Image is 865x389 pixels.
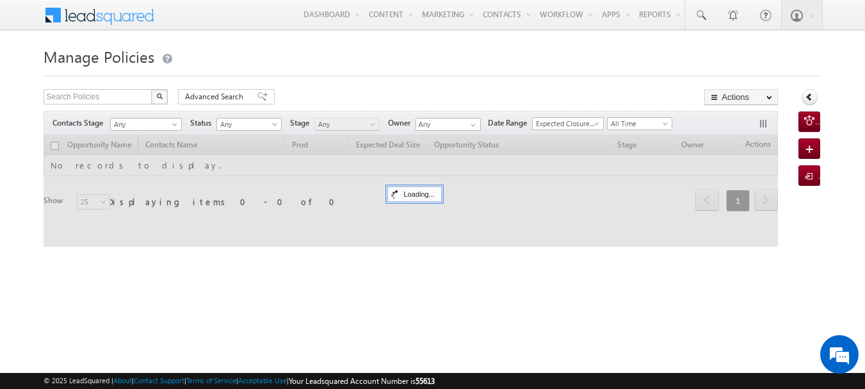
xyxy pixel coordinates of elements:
img: Search [156,93,163,99]
a: About [113,376,132,385]
span: Any [315,119,376,130]
span: Your Leadsquared Account Number is [289,376,435,386]
button: Actions [704,89,778,105]
a: Show All Items [464,119,480,131]
a: Any [110,118,182,131]
a: Any [216,118,282,131]
span: Advanced Search [185,91,247,103]
input: Type to Search [416,118,481,131]
a: Expected Closure Date [532,117,604,130]
span: Stage [290,117,314,129]
span: 55613 [416,376,435,386]
span: © 2025 LeadSquared | | | | | [44,375,435,387]
span: Manage Policies [44,46,154,67]
span: Any [217,119,278,130]
a: All Time [607,117,672,130]
a: Contact Support [134,376,184,385]
span: Any [111,119,177,130]
span: Expected Closure Date [533,118,599,129]
span: Date Range [488,117,532,129]
span: Status [190,117,216,129]
span: Contacts Stage [53,117,108,129]
a: Any [314,118,380,131]
span: All Time [608,118,668,129]
div: Loading... [387,186,442,202]
span: Owner [388,117,416,129]
a: Terms of Service [186,376,236,385]
a: Acceptable Use [238,376,287,385]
